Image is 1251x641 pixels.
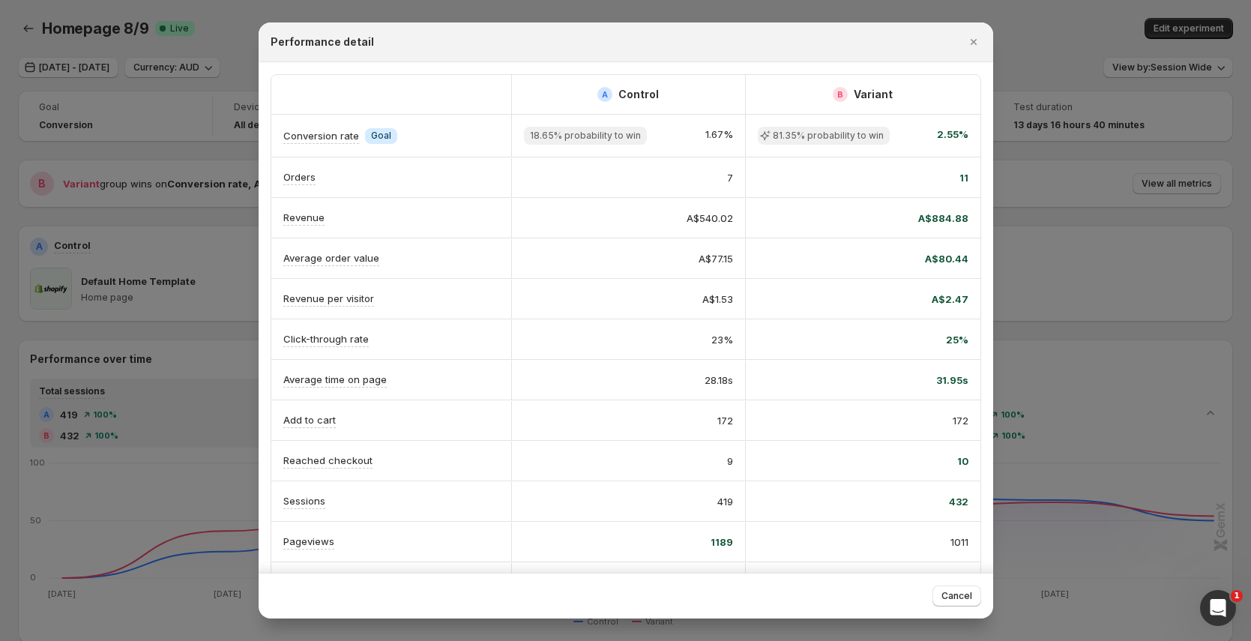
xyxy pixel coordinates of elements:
[699,251,733,266] span: A$77.15
[702,292,733,307] span: A$1.53
[932,586,981,607] button: Cancel
[727,454,733,469] span: 9
[937,127,968,145] span: 2.55%
[959,170,968,185] span: 11
[837,90,843,99] h2: B
[530,130,641,142] span: 18.65% probability to win
[283,534,334,549] p: Pageviews
[946,332,968,347] span: 25%
[283,210,325,225] p: Revenue
[618,87,659,102] h2: Control
[717,413,733,428] span: 172
[963,31,984,52] button: Close
[925,251,968,266] span: A$80.44
[283,291,374,306] p: Revenue per visitor
[371,130,391,142] span: Goal
[932,292,968,307] span: A$2.47
[705,127,733,145] span: 1.67%
[936,373,968,388] span: 31.95s
[602,90,608,99] h2: A
[1200,590,1236,626] iframe: Intercom live chat
[283,493,325,508] p: Sessions
[950,535,968,550] span: 1011
[1231,590,1243,602] span: 1
[283,453,373,468] p: Reached checkout
[711,332,733,347] span: 23%
[687,211,733,226] span: A$540.02
[941,590,972,602] span: Cancel
[283,128,359,143] p: Conversion rate
[283,331,369,346] p: Click-through rate
[283,169,316,184] p: Orders
[773,130,884,142] span: 81.35% probability to win
[957,454,968,469] span: 10
[854,87,893,102] h2: Variant
[271,34,374,49] h2: Performance detail
[705,373,733,388] span: 28.18s
[918,211,968,226] span: A$884.88
[717,494,733,509] span: 419
[949,494,968,509] span: 432
[283,250,379,265] p: Average order value
[727,170,733,185] span: 7
[283,412,336,427] p: Add to cart
[953,413,968,428] span: 172
[283,372,387,387] p: Average time on page
[711,535,733,550] span: 1189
